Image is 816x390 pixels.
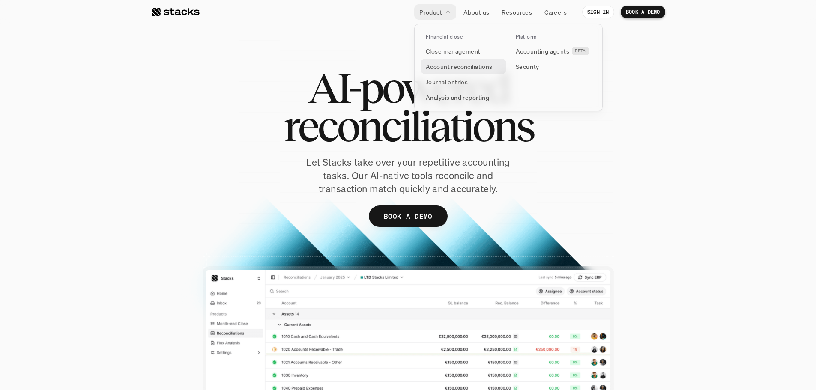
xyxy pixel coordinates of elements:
[621,6,665,18] a: BOOK A DEMO
[539,4,572,20] a: Careers
[308,68,508,107] span: AI-powered
[516,62,539,71] p: Security
[626,9,660,15] p: BOOK A DEMO
[511,43,596,59] a: Accounting agentsBETA
[421,59,506,74] a: Account reconciliations
[426,93,489,102] p: Analysis and reporting
[283,107,533,146] span: reconciliations
[419,8,442,17] p: Product
[421,89,506,105] a: Analysis and reporting
[421,74,506,89] a: Journal entries
[575,48,586,54] h2: BETA
[516,34,537,40] p: Platform
[463,8,489,17] p: About us
[582,6,614,18] a: SIGN IN
[384,210,433,223] p: BOOK A DEMO
[496,4,537,20] a: Resources
[426,47,481,56] p: Close management
[544,8,567,17] p: Careers
[458,4,494,20] a: About us
[426,77,468,86] p: Journal entries
[101,163,139,169] a: Privacy Policy
[290,156,526,195] p: Let Stacks take over your repetitive accounting tasks. Our AI-native tools reconcile and transact...
[502,8,532,17] p: Resources
[511,59,596,74] a: Security
[369,205,448,227] a: BOOK A DEMO
[426,62,493,71] p: Account reconciliations
[587,9,609,15] p: SIGN IN
[426,34,463,40] p: Financial close
[516,47,569,56] p: Accounting agents
[421,43,506,59] a: Close management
